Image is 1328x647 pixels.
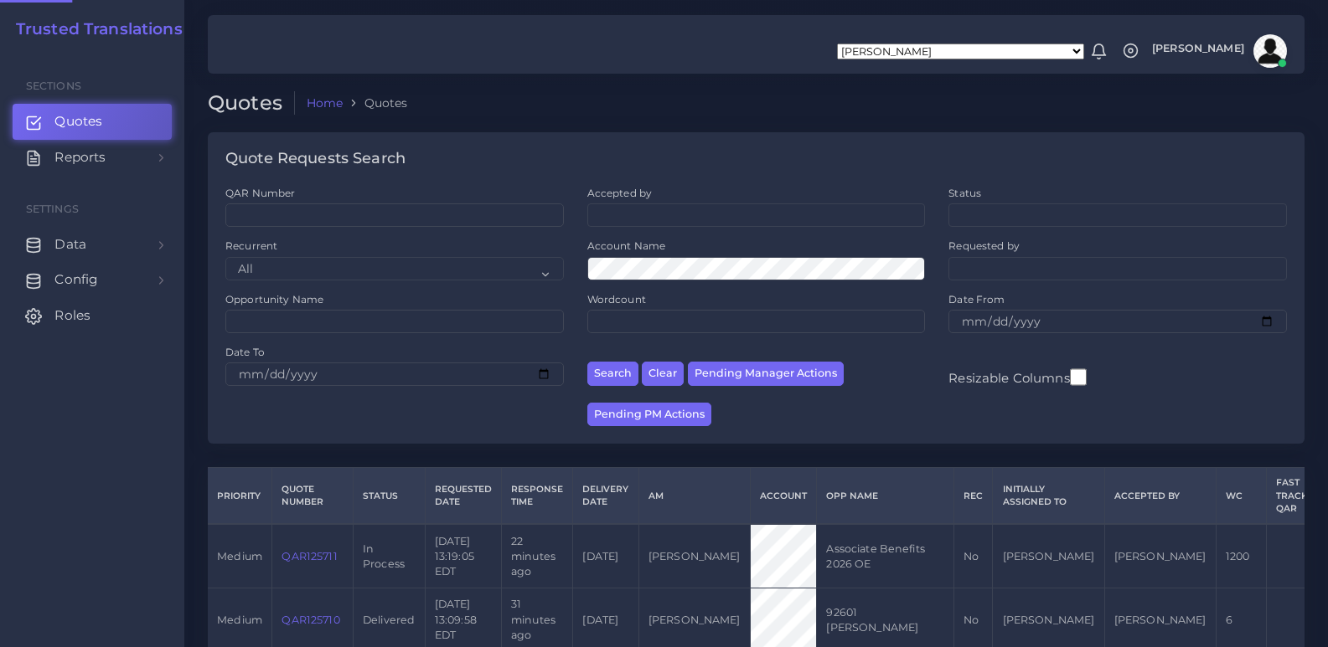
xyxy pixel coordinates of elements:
input: Resizable Columns [1070,367,1087,388]
a: [PERSON_NAME]avatar [1144,34,1293,68]
a: Data [13,227,172,262]
th: Response Time [501,468,572,525]
span: [PERSON_NAME] [1152,44,1244,54]
td: 1200 [1216,524,1266,588]
td: [DATE] 13:19:05 EDT [425,524,501,588]
a: Quotes [13,104,172,139]
label: Requested by [948,239,1020,253]
img: avatar [1253,34,1287,68]
th: Requested Date [425,468,501,525]
a: QAR125711 [282,550,337,562]
li: Quotes [343,95,407,111]
button: Clear [642,362,684,386]
a: Reports [13,140,172,175]
td: [PERSON_NAME] [638,524,750,588]
td: [PERSON_NAME] [993,524,1104,588]
h2: Quotes [208,91,295,116]
span: Quotes [54,112,102,131]
label: Resizable Columns [948,367,1086,388]
label: Accepted by [587,186,653,200]
th: Initially Assigned to [993,468,1104,525]
th: Priority [208,468,272,525]
label: Wordcount [587,292,646,306]
span: Settings [26,203,79,215]
button: Pending PM Actions [587,403,711,427]
label: Opportunity Name [225,292,323,306]
td: [DATE] [573,524,638,588]
th: Delivery Date [573,468,638,525]
span: Data [54,235,86,254]
button: Pending Manager Actions [688,362,844,386]
td: In Process [353,524,425,588]
a: Home [307,95,344,111]
label: Recurrent [225,239,277,253]
th: Fast Track QAR [1266,468,1317,525]
label: QAR Number [225,186,295,200]
a: Roles [13,298,172,333]
label: Date From [948,292,1005,306]
button: Search [587,362,638,386]
a: Trusted Translations [4,20,183,39]
td: [PERSON_NAME] [1104,524,1216,588]
td: 22 minutes ago [501,524,572,588]
th: REC [953,468,992,525]
span: Sections [26,80,81,92]
label: Account Name [587,239,666,253]
a: QAR125710 [282,614,339,626]
th: Account [750,468,816,525]
th: Accepted by [1104,468,1216,525]
a: Config [13,262,172,297]
th: Status [353,468,425,525]
span: Reports [54,148,106,167]
span: medium [217,550,262,562]
span: Roles [54,306,90,325]
td: Associate Benefits 2026 OE [817,524,954,588]
span: medium [217,614,262,626]
th: WC [1216,468,1266,525]
th: Quote Number [272,468,354,525]
td: No [953,524,992,588]
th: Opp Name [817,468,954,525]
th: AM [638,468,750,525]
span: Config [54,270,98,289]
label: Status [948,186,981,200]
h4: Quote Requests Search [225,150,406,168]
label: Date To [225,345,265,359]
